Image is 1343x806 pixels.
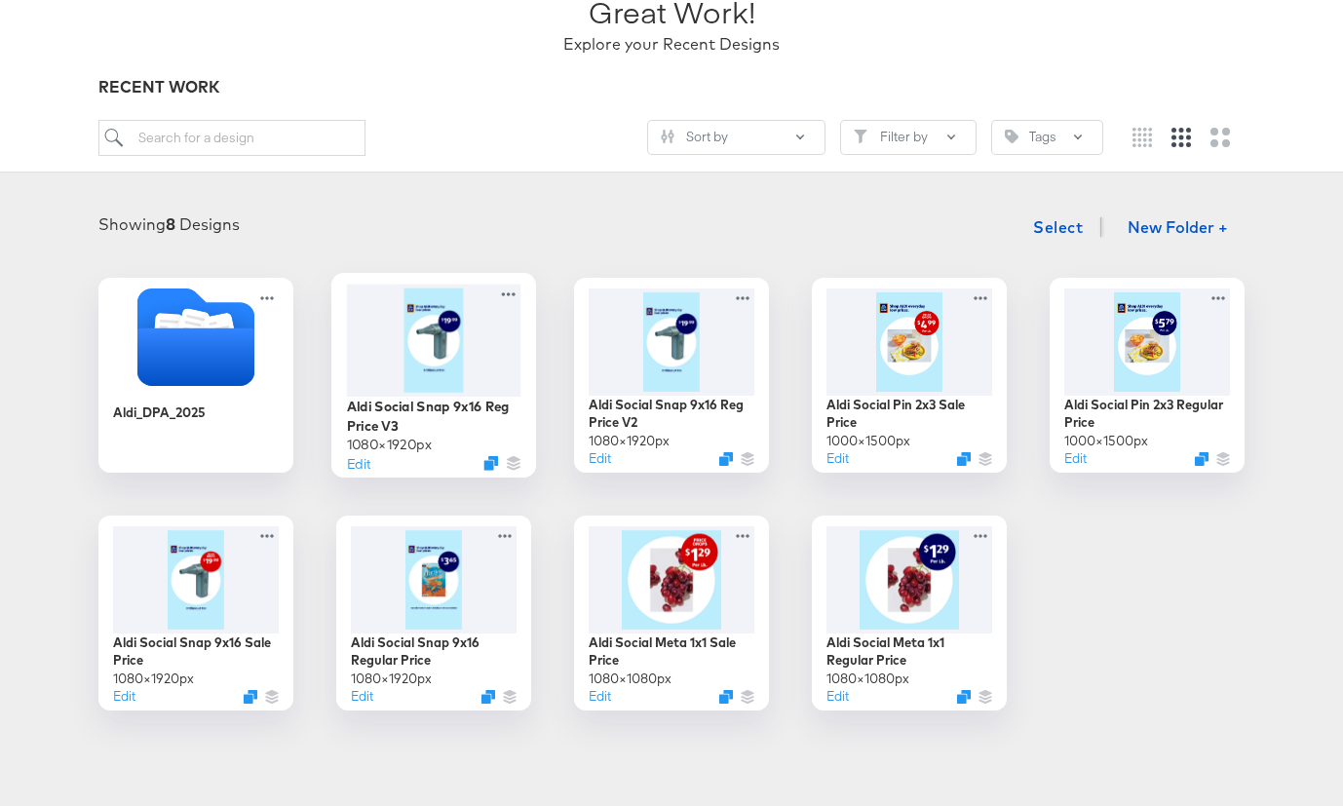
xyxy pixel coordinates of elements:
div: 1000 × 1500 px [826,432,910,450]
div: Aldi Social Pin 2x3 Sale Price [826,396,992,432]
svg: Duplicate [1195,452,1209,466]
div: 1080 × 1920 px [347,435,432,453]
div: Showing Designs [98,213,240,236]
svg: Large grid [1210,128,1230,147]
svg: Duplicate [719,452,733,466]
div: Aldi Social Snap 9x16 Regular Price1080×1920pxEditDuplicate [336,516,531,710]
div: 1000 × 1500 px [1064,432,1148,450]
svg: Duplicate [244,690,257,704]
div: Aldi Social Snap 9x16 Regular Price [351,633,517,670]
svg: Duplicate [483,456,498,471]
div: 1080 × 1920 px [589,432,670,450]
div: Aldi Social Pin 2x3 Sale Price1000×1500pxEditDuplicate [812,278,1007,473]
svg: Small grid [1132,128,1152,147]
span: Select [1033,213,1083,241]
button: FilterFilter by [840,120,977,155]
div: Aldi_DPA_2025 [113,403,206,422]
svg: Duplicate [957,452,971,466]
div: Aldi Social Snap 9x16 Reg Price V3 [347,397,521,435]
button: Edit [826,449,849,468]
div: Aldi Social Meta 1x1 Regular Price1080×1080pxEditDuplicate [812,516,1007,710]
button: Edit [589,449,611,468]
div: Aldi Social Snap 9x16 Sale Price1080×1920pxEditDuplicate [98,516,293,710]
button: TagTags [991,120,1103,155]
svg: Folder [98,288,293,386]
div: Aldi Social Snap 9x16 Reg Price V2 [589,396,754,432]
svg: Duplicate [481,690,495,704]
div: 1080 × 1920 px [113,670,194,688]
div: 1080 × 1920 px [351,670,432,688]
div: Aldi Social Snap 9x16 Sale Price [113,633,279,670]
input: Search for a design [98,120,365,156]
div: Aldi Social Meta 1x1 Sale Price1080×1080pxEditDuplicate [574,516,769,710]
svg: Medium grid [1171,128,1191,147]
div: Aldi Social Pin 2x3 Regular Price [1064,396,1230,432]
svg: Duplicate [719,690,733,704]
div: Aldi Social Pin 2x3 Regular Price1000×1500pxEditDuplicate [1050,278,1245,473]
div: Aldi Social Snap 9x16 Reg Price V31080×1920pxEditDuplicate [331,273,536,478]
div: 1080 × 1080 px [589,670,671,688]
button: New Folder + [1111,211,1245,248]
div: Explore your Recent Designs [563,33,780,56]
div: Aldi Social Snap 9x16 Reg Price V21080×1920pxEditDuplicate [574,278,769,473]
button: SlidersSort by [647,120,825,155]
button: Select [1025,208,1091,247]
button: Edit [347,453,370,472]
strong: 8 [166,214,175,234]
button: Edit [589,687,611,706]
button: Edit [113,687,135,706]
svg: Filter [854,130,867,143]
svg: Duplicate [957,690,971,704]
svg: Tag [1005,130,1018,143]
div: Aldi Social Meta 1x1 Regular Price [826,633,992,670]
button: Edit [826,687,849,706]
svg: Sliders [661,130,674,143]
div: Aldi_DPA_2025 [98,278,293,473]
div: 1080 × 1080 px [826,670,909,688]
div: RECENT WORK [98,76,1245,98]
button: Edit [1064,449,1087,468]
button: Edit [351,687,373,706]
div: Aldi Social Meta 1x1 Sale Price [589,633,754,670]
